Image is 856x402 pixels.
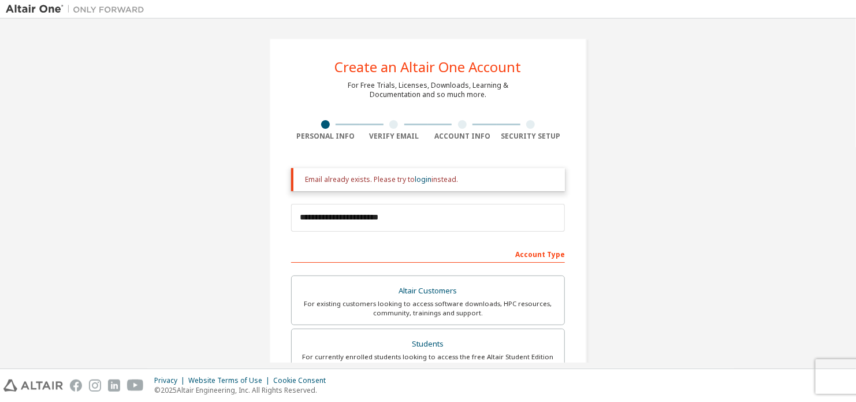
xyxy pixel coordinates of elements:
[335,60,522,74] div: Create an Altair One Account
[348,81,508,99] div: For Free Trials, Licenses, Downloads, Learning & Documentation and so much more.
[299,299,557,318] div: For existing customers looking to access software downloads, HPC resources, community, trainings ...
[89,379,101,392] img: instagram.svg
[291,244,565,263] div: Account Type
[70,379,82,392] img: facebook.svg
[415,174,431,184] a: login
[291,132,360,141] div: Personal Info
[299,352,557,371] div: For currently enrolled students looking to access the free Altair Student Edition bundle and all ...
[360,132,429,141] div: Verify Email
[428,132,497,141] div: Account Info
[497,132,565,141] div: Security Setup
[154,376,188,385] div: Privacy
[188,376,273,385] div: Website Terms of Use
[273,376,333,385] div: Cookie Consent
[127,379,144,392] img: youtube.svg
[108,379,120,392] img: linkedin.svg
[154,385,333,395] p: © 2025 Altair Engineering, Inc. All Rights Reserved.
[299,283,557,299] div: Altair Customers
[3,379,63,392] img: altair_logo.svg
[6,3,150,15] img: Altair One
[299,336,557,352] div: Students
[305,175,556,184] div: Email already exists. Please try to instead.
